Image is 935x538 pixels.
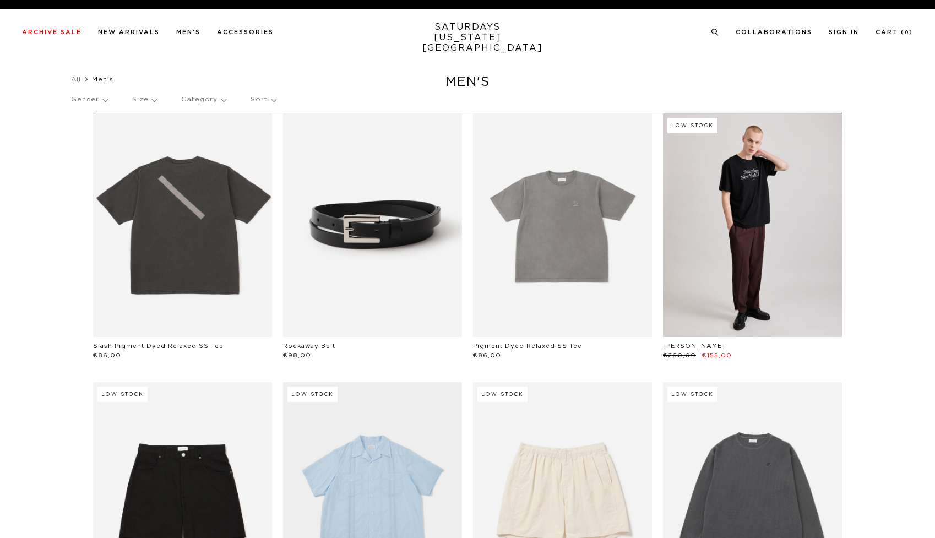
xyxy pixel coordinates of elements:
[251,87,275,112] p: Sort
[702,352,732,358] span: €155,00
[667,387,717,402] div: Low Stock
[93,352,121,358] span: €86,00
[663,352,696,358] span: €260,00
[181,87,226,112] p: Category
[876,29,913,35] a: Cart (0)
[477,387,528,402] div: Low Stock
[217,29,274,35] a: Accessories
[736,29,812,35] a: Collaborations
[71,87,107,112] p: Gender
[663,343,725,349] a: [PERSON_NAME]
[71,76,81,83] a: All
[98,29,160,35] a: New Arrivals
[283,343,335,349] a: Rockaway Belt
[287,387,338,402] div: Low Stock
[473,352,501,358] span: €86,00
[97,387,148,402] div: Low Stock
[473,343,582,349] a: Pigment Dyed Relaxed SS Tee
[93,343,224,349] a: Slash Pigment Dyed Relaxed SS Tee
[667,118,717,133] div: Low Stock
[176,29,200,35] a: Men's
[905,30,909,35] small: 0
[22,29,81,35] a: Archive Sale
[283,352,311,358] span: €98,00
[132,87,156,112] p: Size
[422,22,513,53] a: SATURDAYS[US_STATE][GEOGRAPHIC_DATA]
[92,76,113,83] span: Men's
[829,29,859,35] a: Sign In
